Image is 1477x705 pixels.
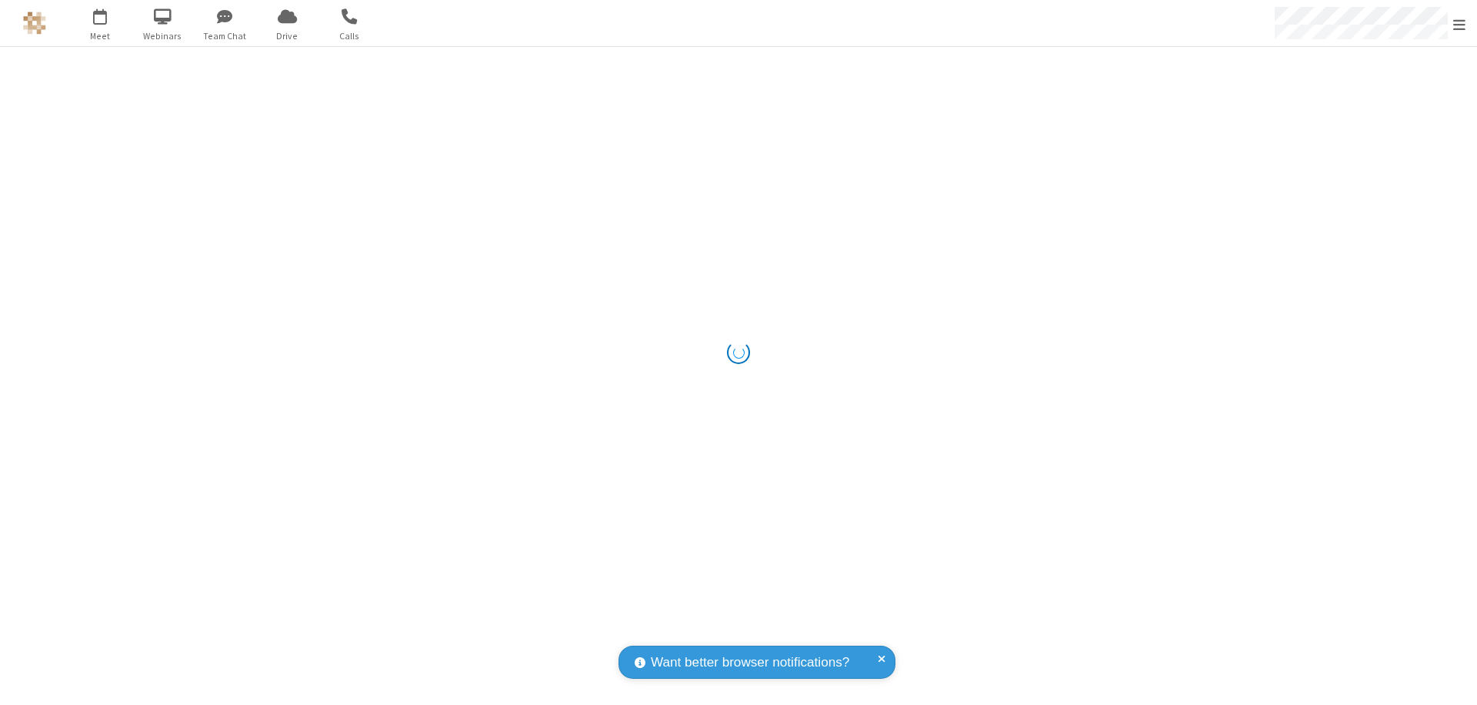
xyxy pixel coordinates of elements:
[196,29,254,43] span: Team Chat
[651,653,849,673] span: Want better browser notifications?
[23,12,46,35] img: QA Selenium DO NOT DELETE OR CHANGE
[321,29,378,43] span: Calls
[72,29,129,43] span: Meet
[134,29,192,43] span: Webinars
[258,29,316,43] span: Drive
